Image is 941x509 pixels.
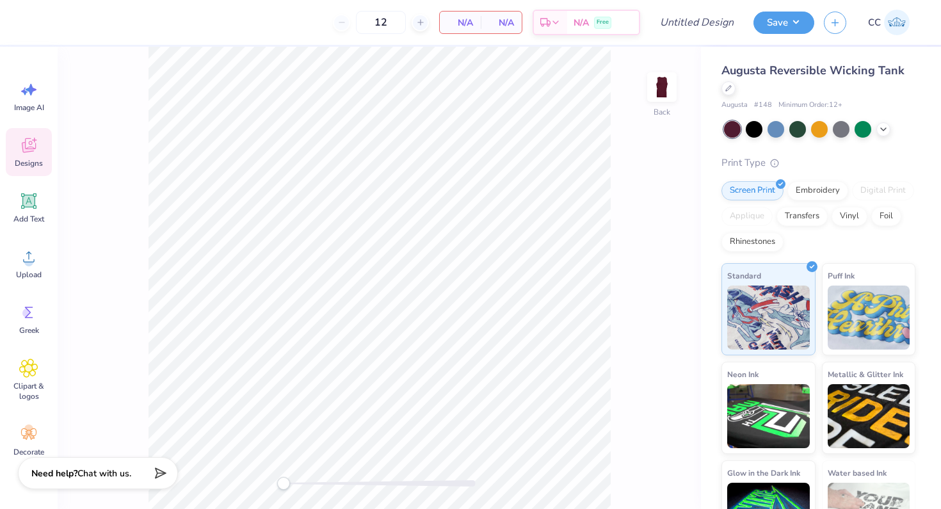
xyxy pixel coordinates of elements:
[8,381,50,401] span: Clipart & logos
[277,477,290,490] div: Accessibility label
[753,12,814,34] button: Save
[871,207,901,226] div: Foil
[14,102,44,113] span: Image AI
[77,467,131,480] span: Chat with us.
[868,15,881,30] span: CC
[727,466,800,480] span: Glow in the Dark Ink
[650,10,744,35] input: Untitled Design
[447,16,473,29] span: N/A
[776,207,828,226] div: Transfers
[721,232,784,252] div: Rhinestones
[727,269,761,282] span: Standard
[597,18,609,27] span: Free
[828,466,887,480] span: Water based Ink
[852,181,914,200] div: Digital Print
[488,16,514,29] span: N/A
[727,368,759,381] span: Neon Ink
[828,269,855,282] span: Puff Ink
[828,368,903,381] span: Metallic & Glitter Ink
[356,11,406,34] input: – –
[832,207,867,226] div: Vinyl
[31,467,77,480] strong: Need help?
[649,74,675,100] img: Back
[828,384,910,448] img: Metallic & Glitter Ink
[727,286,810,350] img: Standard
[16,270,42,280] span: Upload
[574,16,589,29] span: N/A
[721,207,773,226] div: Applique
[15,158,43,168] span: Designs
[721,181,784,200] div: Screen Print
[787,181,848,200] div: Embroidery
[721,63,905,78] span: Augusta Reversible Wicking Tank
[13,214,44,224] span: Add Text
[13,447,44,457] span: Decorate
[19,325,39,335] span: Greek
[778,100,842,111] span: Minimum Order: 12 +
[721,156,915,170] div: Print Type
[884,10,910,35] img: Cameron Casey
[828,286,910,350] img: Puff Ink
[654,106,670,118] div: Back
[862,10,915,35] a: CC
[754,100,772,111] span: # 148
[721,100,748,111] span: Augusta
[727,384,810,448] img: Neon Ink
